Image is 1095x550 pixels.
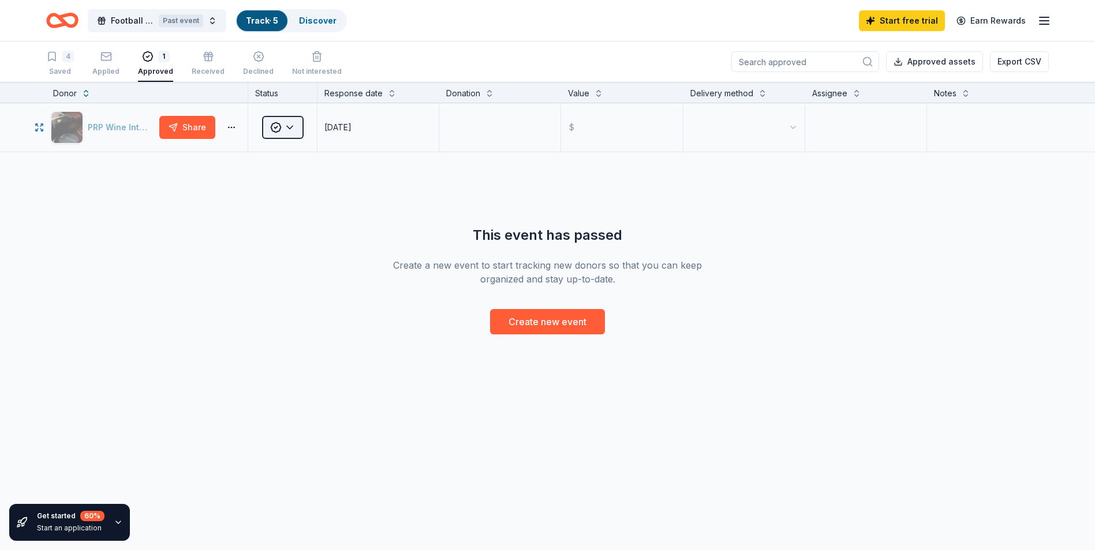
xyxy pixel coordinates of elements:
div: Received [192,67,225,76]
button: Applied [92,46,119,82]
div: 1 [158,51,170,62]
div: Notes [934,86,956,100]
a: Start free trial [859,10,945,31]
button: Received [192,46,225,82]
button: Football Fundraiser - Mom BrunchPast event [88,9,226,32]
div: Assignee [812,86,847,100]
div: Saved [46,67,74,76]
a: Earn Rewards [950,10,1033,31]
div: This event has passed [382,226,714,244]
div: Response date [324,86,383,100]
button: Create new event [490,309,605,334]
button: Declined [243,46,274,82]
button: 1Approved [138,46,173,82]
button: Share [159,116,215,139]
div: 4 [62,51,74,62]
div: Not interested [292,67,342,76]
div: Applied [92,67,119,76]
button: [DATE] [317,103,439,152]
div: Past event [159,14,203,27]
div: Create a new event to start tracking new donors so that you can keep organized and stay up-to-date. [382,258,714,286]
div: Donation [446,86,480,100]
div: Status [248,82,317,103]
a: Discover [299,16,337,25]
div: Start an application [37,523,104,533]
div: Donor [53,86,77,100]
button: Approved assets [886,51,983,72]
a: Home [46,7,79,34]
a: Track· 5 [246,16,278,25]
div: Get started [37,511,104,521]
button: 4Saved [46,46,74,82]
button: Not interested [292,46,342,82]
div: Approved [138,67,173,76]
button: Export CSV [990,51,1049,72]
div: [DATE] [324,120,352,134]
div: 60 % [80,511,104,521]
div: Value [568,86,589,100]
span: Football Fundraiser - Mom Brunch [111,14,154,28]
div: Delivery method [690,86,753,100]
div: Declined [243,67,274,76]
button: Track· 5Discover [236,9,347,32]
input: Search approved [731,51,879,72]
